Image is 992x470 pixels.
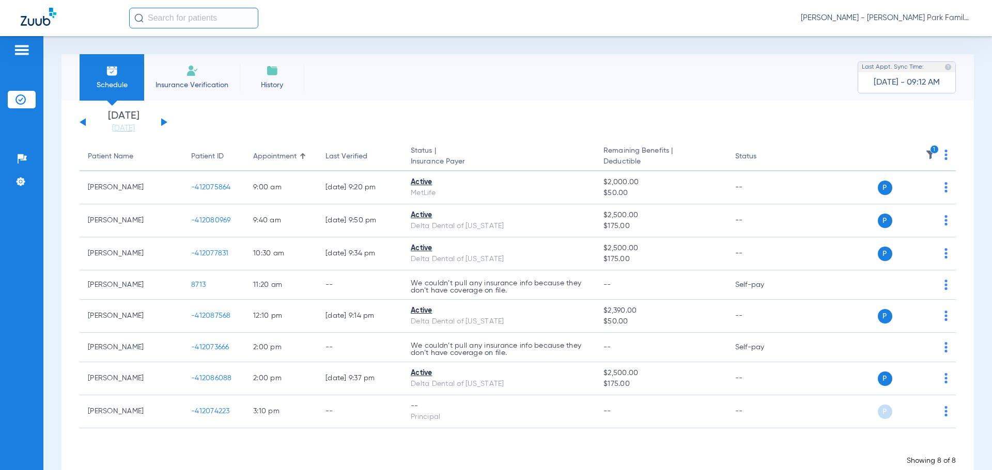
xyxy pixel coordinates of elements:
td: 11:20 AM [245,270,317,300]
th: Remaining Benefits | [595,142,726,171]
div: Principal [411,412,587,423]
span: P [878,371,892,386]
img: Manual Insurance Verification [186,64,198,77]
td: [PERSON_NAME] [80,204,183,237]
img: filter.svg [925,150,936,160]
span: 8713 [191,281,206,288]
li: [DATE] [92,111,154,134]
span: $2,500.00 [603,243,718,254]
td: [DATE] 9:50 PM [317,204,402,237]
td: -- [727,204,797,237]
span: $2,390.00 [603,305,718,316]
img: group-dot-blue.svg [944,215,948,225]
td: Self-pay [727,270,797,300]
img: group-dot-blue.svg [944,342,948,352]
td: -- [317,395,402,428]
i: 1 [930,145,939,154]
th: Status | [402,142,595,171]
span: -412086088 [191,375,232,382]
div: Delta Dental of [US_STATE] [411,254,587,265]
td: -- [727,300,797,333]
div: Active [411,305,587,316]
div: Active [411,210,587,221]
span: -- [603,344,611,351]
img: group-dot-blue.svg [944,311,948,321]
div: Appointment [253,151,297,162]
span: P [878,247,892,261]
p: We couldn’t pull any insurance info because they don’t have coverage on file. [411,280,587,294]
span: -412074223 [191,408,230,415]
span: -- [603,408,611,415]
a: [DATE] [92,123,154,134]
img: group-dot-blue.svg [944,248,948,258]
th: Status [727,142,797,171]
span: $2,500.00 [603,368,718,379]
img: Zuub Logo [21,8,56,26]
img: Schedule [106,64,118,77]
span: P [878,309,892,323]
img: group-dot-blue.svg [944,182,948,192]
img: Search Icon [134,13,144,23]
div: -- [411,401,587,412]
div: Last Verified [326,151,394,162]
span: $175.00 [603,221,718,232]
td: 9:40 AM [245,204,317,237]
span: $50.00 [603,188,718,199]
td: [PERSON_NAME] [80,333,183,362]
td: [PERSON_NAME] [80,171,183,204]
td: Self-pay [727,333,797,362]
div: Delta Dental of [US_STATE] [411,316,587,327]
td: -- [727,237,797,270]
td: 10:30 AM [245,237,317,270]
div: Patient ID [191,151,237,162]
td: -- [317,333,402,362]
input: Search for patients [129,8,258,28]
span: P [878,181,892,195]
div: MetLife [411,188,587,199]
span: Deductible [603,156,718,167]
td: 2:00 PM [245,362,317,395]
span: $175.00 [603,379,718,390]
div: Last Verified [326,151,367,162]
td: -- [317,270,402,300]
span: Insurance Payer [411,156,587,167]
img: group-dot-blue.svg [944,373,948,383]
div: Patient ID [191,151,224,162]
p: We couldn’t pull any insurance info because they don’t have coverage on file. [411,342,587,356]
img: group-dot-blue.svg [944,406,948,416]
div: Active [411,368,587,379]
td: 2:00 PM [245,333,317,362]
span: -412087568 [191,312,231,319]
span: [PERSON_NAME] - [PERSON_NAME] Park Family Dentistry [801,13,971,23]
span: -412073666 [191,344,229,351]
span: -412080969 [191,217,231,224]
div: Active [411,243,587,254]
span: -- [603,281,611,288]
td: -- [727,395,797,428]
td: -- [727,362,797,395]
div: Delta Dental of [US_STATE] [411,379,587,390]
img: History [266,64,278,77]
span: Showing 8 of 8 [907,457,956,464]
span: $175.00 [603,254,718,265]
td: [PERSON_NAME] [80,300,183,333]
img: group-dot-blue.svg [944,150,948,160]
span: Schedule [87,80,136,90]
span: $2,000.00 [603,177,718,188]
td: 3:10 PM [245,395,317,428]
td: [PERSON_NAME] [80,362,183,395]
td: [PERSON_NAME] [80,237,183,270]
span: Last Appt. Sync Time: [862,62,924,72]
td: [DATE] 9:14 PM [317,300,402,333]
td: [DATE] 9:20 PM [317,171,402,204]
span: P [878,404,892,419]
span: Insurance Verification [152,80,232,90]
td: [DATE] 9:37 PM [317,362,402,395]
td: -- [727,171,797,204]
img: last sync help info [944,63,952,71]
span: $50.00 [603,316,718,327]
span: [DATE] - 09:12 AM [874,77,940,88]
span: $2,500.00 [603,210,718,221]
td: 9:00 AM [245,171,317,204]
img: hamburger-icon [13,44,30,56]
